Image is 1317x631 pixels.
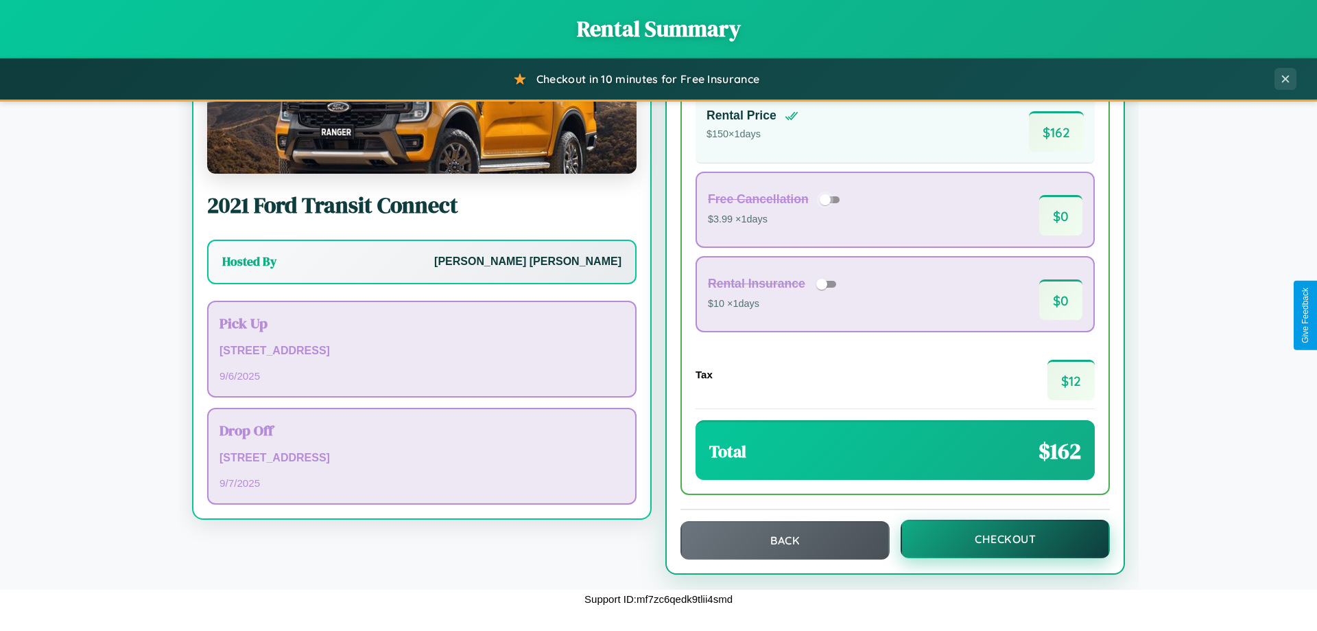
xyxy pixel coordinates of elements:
[1039,436,1081,466] span: $ 162
[207,36,637,174] img: Ford Transit Connect
[1029,111,1084,152] span: $ 162
[584,590,733,608] p: Support ID: mf7zc6qedk9tlii4smd
[14,14,1303,44] h1: Rental Summary
[219,313,624,333] h3: Pick Up
[708,211,844,229] p: $3.99 × 1 days
[222,253,276,270] h3: Hosted By
[708,277,805,291] h4: Rental Insurance
[434,252,621,272] p: [PERSON_NAME] [PERSON_NAME]
[707,126,798,144] p: $ 150 × 1 days
[680,521,890,560] button: Back
[219,448,624,468] p: [STREET_ADDRESS]
[219,474,624,492] p: 9 / 7 / 2025
[1039,279,1082,320] span: $ 0
[901,520,1110,558] button: Checkout
[709,440,746,463] h3: Total
[707,108,776,123] h4: Rental Price
[1039,195,1082,236] span: $ 0
[207,190,637,220] h2: 2021 Ford Transit Connect
[1047,360,1095,400] span: $ 12
[219,420,624,440] h3: Drop Off
[708,192,809,207] h4: Free Cancellation
[708,295,841,313] p: $10 × 1 days
[696,369,713,380] h4: Tax
[219,341,624,361] p: [STREET_ADDRESS]
[1301,288,1310,343] div: Give Feedback
[219,367,624,385] p: 9 / 6 / 2025
[536,72,759,86] span: Checkout in 10 minutes for Free Insurance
